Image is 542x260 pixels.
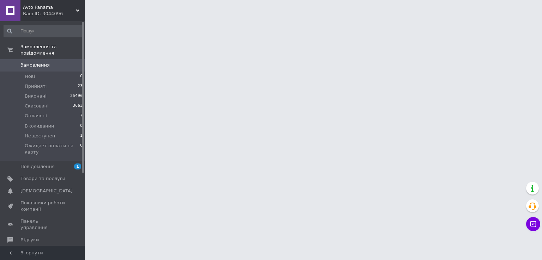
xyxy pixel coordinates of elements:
[78,83,83,89] span: 23
[80,73,83,80] span: 0
[20,163,55,170] span: Повідомлення
[25,113,47,119] span: Оплачені
[20,62,50,68] span: Замовлення
[80,133,83,139] span: 1
[25,93,47,99] span: Виконані
[4,25,83,37] input: Пошук
[25,83,47,89] span: Прийняті
[25,143,80,155] span: Ожидает оплаты на карту
[526,217,540,231] button: Чат з покупцем
[73,103,83,109] span: 3663
[80,143,83,155] span: 0
[20,175,65,182] span: Товари та послуги
[74,163,81,169] span: 1
[25,123,54,129] span: В ожидании
[25,133,55,139] span: Не доступен
[23,4,76,11] span: Avto Panama
[20,237,39,243] span: Відгуки
[80,113,83,119] span: 7
[20,188,73,194] span: [DEMOGRAPHIC_DATA]
[70,93,83,99] span: 25496
[20,200,65,212] span: Показники роботи компанії
[23,11,85,17] div: Ваш ID: 3044096
[25,103,49,109] span: Скасовані
[25,73,35,80] span: Нові
[20,44,85,56] span: Замовлення та повідомлення
[20,218,65,231] span: Панель управління
[80,123,83,129] span: 0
